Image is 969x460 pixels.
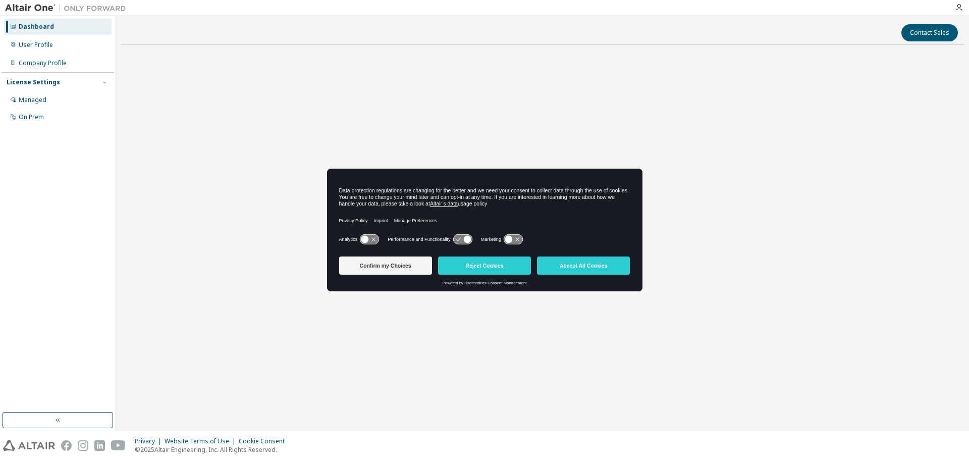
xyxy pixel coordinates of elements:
div: Company Profile [19,59,67,67]
div: Website Terms of Use [165,437,239,445]
div: On Prem [19,113,44,121]
img: youtube.svg [111,440,126,451]
img: linkedin.svg [94,440,105,451]
div: Managed [19,96,46,104]
div: Privacy [135,437,165,445]
div: License Settings [7,78,60,86]
p: © 2025 Altair Engineering, Inc. All Rights Reserved. [135,445,291,454]
div: Cookie Consent [239,437,291,445]
img: instagram.svg [78,440,88,451]
div: Dashboard [19,23,54,31]
div: User Profile [19,41,53,49]
img: facebook.svg [61,440,72,451]
img: altair_logo.svg [3,440,55,451]
img: Altair One [5,3,131,13]
button: Contact Sales [901,24,958,41]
